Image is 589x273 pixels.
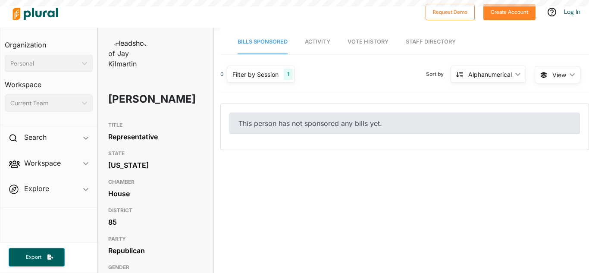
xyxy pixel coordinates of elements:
[108,177,203,187] h3: CHAMBER
[483,7,536,16] a: Create Account
[108,234,203,244] h3: PARTY
[232,70,279,79] div: Filter by Session
[5,32,93,51] h3: Organization
[108,187,203,200] div: House
[108,120,203,130] h3: TITLE
[305,38,330,45] span: Activity
[108,148,203,159] h3: STATE
[426,4,475,20] button: Request Demo
[552,70,566,79] span: View
[468,70,512,79] div: Alphanumerical
[406,30,456,54] a: Staff Directory
[348,38,388,45] span: Vote History
[108,205,203,216] h3: DISTRICT
[564,8,580,16] a: Log In
[108,38,151,69] img: Headshot of Jay Kilmartin
[229,113,580,134] div: This person has not sponsored any bills yet.
[108,86,165,112] h1: [PERSON_NAME]
[20,254,47,261] span: Export
[5,72,93,91] h3: Workspace
[10,59,78,68] div: Personal
[238,30,288,54] a: Bills Sponsored
[348,30,388,54] a: Vote History
[426,7,475,16] a: Request Demo
[426,70,451,78] span: Sort by
[305,30,330,54] a: Activity
[10,99,78,108] div: Current Team
[24,132,47,142] h2: Search
[220,70,224,78] div: 0
[238,38,288,45] span: Bills Sponsored
[483,4,536,20] button: Create Account
[284,69,293,80] div: 1
[108,244,203,257] div: Republican
[108,262,203,273] h3: GENDER
[108,159,203,172] div: [US_STATE]
[9,248,65,267] button: Export
[108,130,203,143] div: Representative
[108,216,203,229] div: 85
